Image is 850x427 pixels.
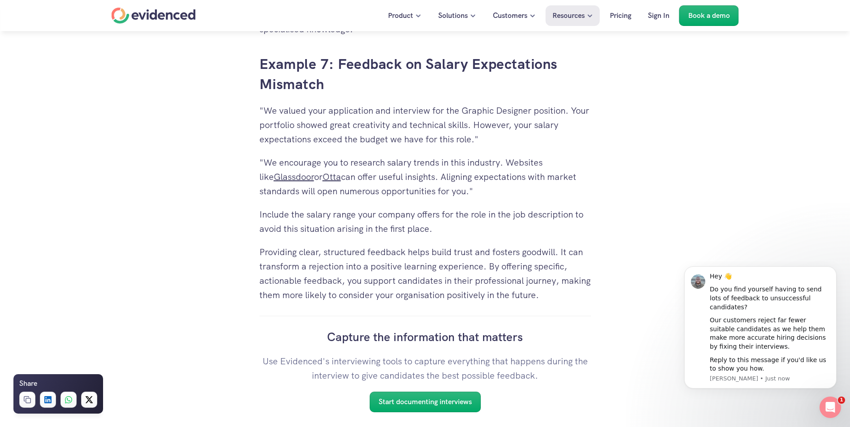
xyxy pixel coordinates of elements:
p: Providing clear, structured feedback helps build trust and fosters goodwill. It can transform a r... [259,245,591,302]
span: 1 [838,397,845,404]
a: Book a demo [679,5,739,26]
h4: Capture the information that matters [259,329,591,345]
p: Customers [493,10,527,21]
p: Use Evidenced's interviewing tools to capture everything that happens during the interview to giv... [259,354,591,383]
iframe: Intercom notifications message [671,261,850,403]
a: Sign In [641,5,676,26]
a: Glassdoor [274,171,314,183]
p: "We encourage you to research salary trends in this industry. Websites like or can offer useful i... [259,155,591,198]
iframe: Intercom live chat [820,397,841,418]
p: Start documenting interviews [379,396,472,408]
p: "We valued your application and interview for the Graphic Designer position. Your portfolio showe... [259,103,591,146]
p: Sign In [648,10,669,21]
p: Resources [552,10,585,21]
p: Include the salary range your company offers for the role in the job description to avoid this si... [259,207,591,236]
a: Start documenting interviews [370,392,481,412]
p: Pricing [610,10,631,21]
p: Solutions [438,10,468,21]
p: Product [388,10,413,21]
h6: Share [19,378,37,389]
h3: Example 7: Feedback on Salary Expectations Mismatch [259,54,591,94]
p: Book a demo [688,10,730,21]
a: Home [112,8,196,24]
a: Otta [323,171,341,183]
a: Pricing [603,5,638,26]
